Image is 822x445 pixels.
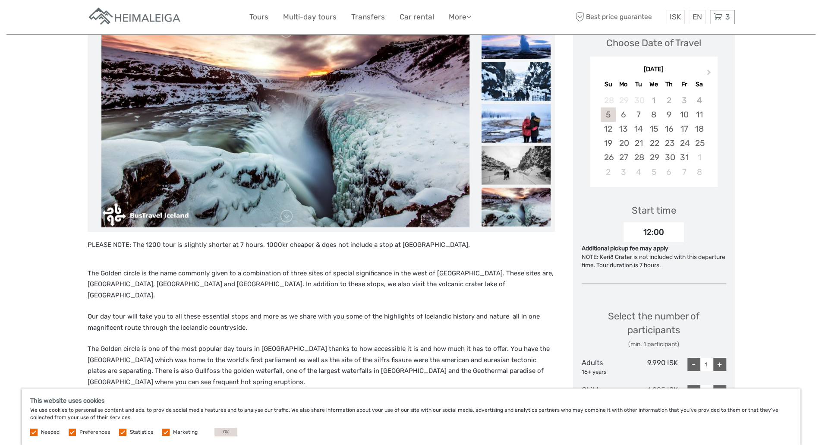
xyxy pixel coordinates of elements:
div: - [687,358,700,371]
div: Th [661,79,677,90]
p: The Golden circle is one of the most popular day tours in [GEOGRAPHIC_DATA] thanks to how accessi... [88,344,555,388]
div: Adults [582,358,630,376]
div: Choose Friday, October 31st, 2025 [677,150,692,164]
img: fb62d6ca6c9a45f4a49ce76f22397847_slider_thumbnail.jpeg [482,187,551,226]
span: Best price guarantee [573,10,664,24]
a: Transfers [351,11,385,23]
span: 3 [724,13,731,21]
span: ISK [670,13,681,21]
div: Choose Sunday, October 12th, 2025 [601,122,616,136]
div: 12:00 [624,222,684,242]
a: Multi-day tours [283,11,337,23]
div: Additional pickup fee may apply [582,244,726,253]
a: Car rental [400,11,434,23]
div: Choose Saturday, November 8th, 2025 [692,165,707,179]
div: Not available Thursday, October 2nd, 2025 [661,93,677,107]
div: EN [689,10,706,24]
div: Choose Wednesday, October 29th, 2025 [646,150,661,164]
div: We use cookies to personalise content and ads, to provide social media features and to analyse ou... [22,388,800,445]
div: Start time [632,204,676,217]
div: 16+ years [582,368,630,376]
div: Not available Saturday, October 4th, 2025 [692,93,707,107]
div: Choose Monday, November 3rd, 2025 [616,165,631,179]
div: Choose Sunday, October 19th, 2025 [601,136,616,150]
div: Choose Friday, November 7th, 2025 [677,165,692,179]
div: Not available Tuesday, September 30th, 2025 [631,93,646,107]
div: Choose Monday, October 6th, 2025 [616,107,631,122]
p: We're away right now. Please check back later! [12,15,98,22]
img: Apartments in Reykjavik [88,6,183,28]
img: e887b368e1c94b91a290cdacf1694116_slider_thumbnail.jpeg [482,145,551,184]
div: [DATE] [590,65,718,74]
label: Statistics [130,429,153,436]
div: Choose Thursday, October 23rd, 2025 [661,136,677,150]
div: Choose Tuesday, October 28th, 2025 [631,150,646,164]
div: Child [582,385,630,403]
div: Fr [677,79,692,90]
div: Choose Monday, October 20th, 2025 [616,136,631,150]
div: Choose Wednesday, November 5th, 2025 [646,165,661,179]
div: Choose Tuesday, October 21st, 2025 [631,136,646,150]
div: Choose Friday, October 10th, 2025 [677,107,692,122]
div: NOTE: Kerið Crater is not included with this departure time. Tour duration is 7 hours. [582,253,726,270]
div: Choose Thursday, October 9th, 2025 [661,107,677,122]
div: 9.990 ISK [630,358,678,376]
a: More [449,11,471,23]
div: Su [601,79,616,90]
img: fb62d6ca6c9a45f4a49ce76f22397847_main_slider.jpeg [101,20,469,227]
div: We [646,79,661,90]
div: Tu [631,79,646,90]
div: Sa [692,79,707,90]
div: Choose Saturday, November 1st, 2025 [692,150,707,164]
div: Choose Tuesday, October 7th, 2025 [631,107,646,122]
div: Not available Sunday, September 28th, 2025 [601,93,616,107]
div: Choose Sunday, November 2nd, 2025 [601,165,616,179]
div: Not available Monday, September 29th, 2025 [616,93,631,107]
h5: This website uses cookies [30,397,792,404]
img: e8b70409719e452d96a63ff1957ca5a5_slider_thumbnail.jpeg [482,62,551,101]
p: Our day tour will take you to all these essential stops and more as we share with you some of the... [88,311,555,333]
div: Select the number of participants [582,309,726,349]
label: Preferences [79,429,110,436]
div: Choose Thursday, October 30th, 2025 [661,150,677,164]
div: Choose Tuesday, November 4th, 2025 [631,165,646,179]
button: Open LiveChat chat widget [99,13,110,24]
div: Choose Tuesday, October 14th, 2025 [631,122,646,136]
a: Tours [249,11,268,23]
div: Choose Friday, October 24th, 2025 [677,136,692,150]
div: Choose Wednesday, October 8th, 2025 [646,107,661,122]
div: Choose Wednesday, October 22nd, 2025 [646,136,661,150]
div: Choose Monday, October 27th, 2025 [616,150,631,164]
div: (min. 1 participant) [582,340,726,349]
div: month 2025-10 [593,93,715,179]
div: + [713,385,726,398]
div: Choose Saturday, October 18th, 2025 [692,122,707,136]
div: - [687,385,700,398]
div: Mo [616,79,631,90]
button: Next Month [703,67,717,81]
div: Choose Friday, October 17th, 2025 [677,122,692,136]
div: Choose Monday, October 13th, 2025 [616,122,631,136]
div: Choose Saturday, October 25th, 2025 [692,136,707,150]
div: + [713,358,726,371]
div: Choose Wednesday, October 15th, 2025 [646,122,661,136]
div: Choose Thursday, November 6th, 2025 [661,165,677,179]
div: 4.995 ISK [630,385,678,403]
label: Marketing [173,429,198,436]
div: Not available Wednesday, October 1st, 2025 [646,93,661,107]
div: Choose Thursday, October 16th, 2025 [661,122,677,136]
div: Choose Sunday, October 26th, 2025 [601,150,616,164]
p: The Golden circle is the name commonly given to a combination of three sites of special significa... [88,268,555,301]
div: Choose Sunday, October 5th, 2025 [601,107,616,122]
label: Needed [41,429,60,436]
img: aae7616268f24b5d905d07dca548e755_slider_thumbnail.jpeg [482,20,551,59]
img: 482d57f3281441b391bdb117d5f1573a_slider_thumbnail.jpeg [482,104,551,142]
button: OK [214,428,237,436]
div: Choose Saturday, October 11th, 2025 [692,107,707,122]
div: Choose Date of Travel [606,36,701,50]
div: Not available Friday, October 3rd, 2025 [677,93,692,107]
